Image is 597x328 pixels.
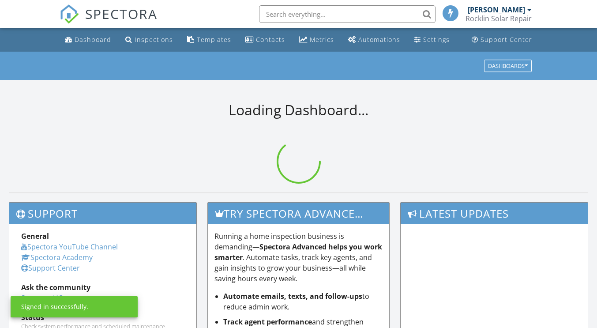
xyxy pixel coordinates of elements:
[122,32,176,48] a: Inspections
[411,32,453,48] a: Settings
[60,12,158,30] a: SPECTORA
[401,203,588,224] h3: Latest Updates
[423,35,450,44] div: Settings
[466,14,532,23] div: Rocklin Solar Repair
[135,35,173,44] div: Inspections
[208,203,390,224] h3: Try spectora advanced [DATE]
[345,32,404,48] a: Automations (Basic)
[9,203,196,224] h3: Support
[468,32,536,48] a: Support Center
[481,35,532,44] div: Support Center
[21,231,49,241] strong: General
[242,32,289,48] a: Contacts
[488,63,528,69] div: Dashboards
[468,5,525,14] div: [PERSON_NAME]
[296,32,338,48] a: Metrics
[358,35,400,44] div: Automations
[259,5,436,23] input: Search everything...
[21,242,118,252] a: Spectora YouTube Channel
[214,231,383,284] p: Running a home inspection business is demanding— . Automate tasks, track key agents, and gain ins...
[21,263,80,273] a: Support Center
[214,242,382,262] strong: Spectora Advanced helps you work smarter
[310,35,334,44] div: Metrics
[60,4,79,24] img: The Best Home Inspection Software - Spectora
[223,291,383,312] li: to reduce admin work.
[184,32,235,48] a: Templates
[61,32,115,48] a: Dashboard
[197,35,231,44] div: Templates
[21,293,64,303] a: Spectora HQ
[75,35,111,44] div: Dashboard
[21,253,93,262] a: Spectora Academy
[21,302,88,311] div: Signed in successfully.
[484,60,532,72] button: Dashboards
[85,4,158,23] span: SPECTORA
[21,282,184,293] div: Ask the community
[223,291,362,301] strong: Automate emails, texts, and follow-ups
[223,317,312,327] strong: Track agent performance
[21,312,184,323] div: Status
[256,35,285,44] div: Contacts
